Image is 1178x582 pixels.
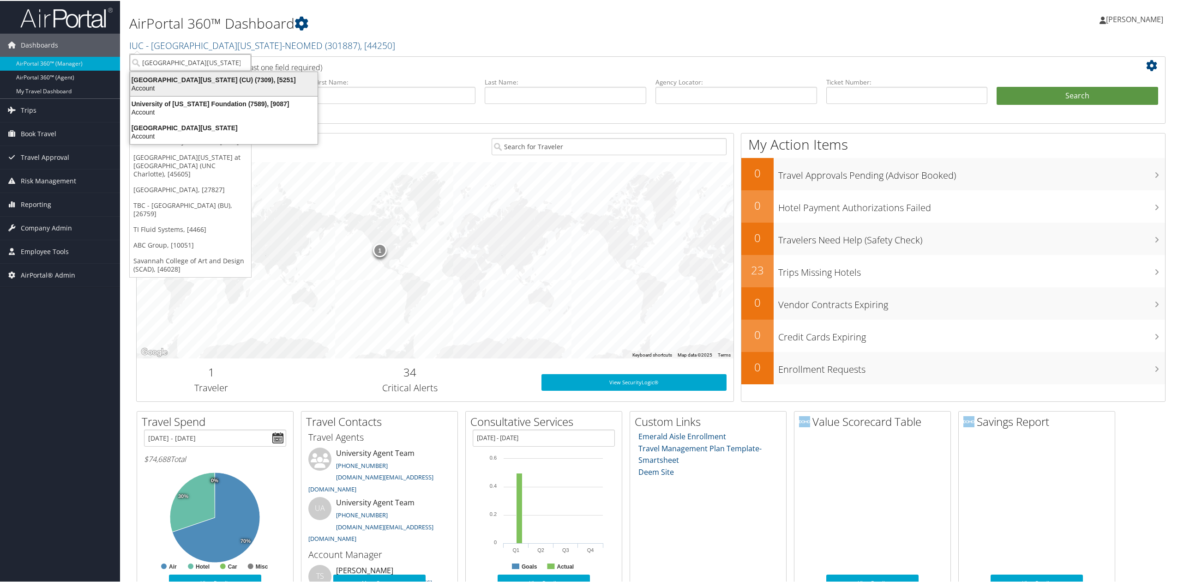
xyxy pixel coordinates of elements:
[1106,13,1163,24] span: [PERSON_NAME]
[638,430,726,441] a: Emerald Aisle Enrollment
[360,38,395,51] span: , [ 44250 ]
[130,236,251,252] a: ABC Group, [10051]
[196,563,210,569] text: Hotel
[125,75,323,83] div: [GEOGRAPHIC_DATA][US_STATE] (CU) (7309), [5251]
[139,346,169,358] a: Open this area in Google Maps (opens a new window)
[490,510,497,516] tspan: 0.2
[21,216,72,239] span: Company Admin
[741,189,1165,222] a: 0Hotel Payment Authorizations Failed
[293,364,528,379] h2: 34
[306,413,457,429] h2: Travel Contacts
[240,538,251,543] tspan: 70%
[142,413,293,429] h2: Travel Spend
[741,286,1165,319] a: 0Vendor Contracts Expiring
[778,196,1165,213] h3: Hotel Payment Authorizations Failed
[325,38,360,51] span: ( 301887 )
[494,539,497,544] tspan: 0
[741,164,774,180] h2: 0
[293,381,528,394] h3: Critical Alerts
[178,493,188,498] tspan: 30%
[741,261,774,277] h2: 23
[632,351,672,358] button: Keyboard shortcuts
[336,510,388,518] a: [PHONE_NUMBER]
[304,496,455,546] li: University Agent Team
[638,466,674,476] a: Deem Site
[470,413,622,429] h2: Consultative Services
[20,6,113,28] img: airportal-logo.png
[741,134,1165,153] h1: My Action Items
[778,228,1165,246] h3: Travelers Need Help (Safety Check)
[490,454,497,460] tspan: 0.6
[144,453,286,463] h6: Total
[638,443,762,465] a: Travel Management Plan Template- Smartsheet
[655,77,817,86] label: Agency Locator:
[741,351,1165,383] a: 0Enrollment Requests
[130,252,251,276] a: Savannah College of Art and Design (SCAD), [46028]
[741,294,774,309] h2: 0
[741,157,1165,189] a: 0Travel Approvals Pending (Advisor Booked)
[130,149,251,181] a: [GEOGRAPHIC_DATA][US_STATE] at [GEOGRAPHIC_DATA] (UNC Charlotte), [45605]
[125,123,323,131] div: [GEOGRAPHIC_DATA][US_STATE]
[826,77,988,86] label: Ticket Number:
[308,496,331,519] div: UA
[799,415,810,426] img: domo-logo.png
[211,477,218,483] tspan: 0%
[741,254,1165,286] a: 23Trips Missing Hotels
[144,57,1072,73] h2: Airtinerary Lookup
[308,522,433,542] a: [DOMAIN_NAME][EMAIL_ADDRESS][DOMAIN_NAME]
[963,415,974,426] img: domo-logo.png
[778,293,1165,310] h3: Vendor Contracts Expiring
[778,164,1165,181] h3: Travel Approvals Pending (Advisor Booked)
[562,546,569,552] text: Q3
[741,229,774,245] h2: 0
[304,447,455,496] li: University Agent Team
[130,53,251,70] input: Search Accounts
[373,242,387,256] div: 1
[144,381,279,394] h3: Traveler
[125,83,323,91] div: Account
[741,222,1165,254] a: 0Travelers Need Help (Safety Check)
[234,61,322,72] span: (at least one field required)
[130,197,251,221] a: TBC - [GEOGRAPHIC_DATA] (BU), [26759]
[21,239,69,262] span: Employee Tools
[21,192,51,215] span: Reporting
[336,461,388,469] a: [PHONE_NUMBER]
[21,145,69,168] span: Travel Approval
[308,547,451,560] h3: Account Manager
[308,472,433,492] a: [DOMAIN_NAME][EMAIL_ADDRESS][DOMAIN_NAME]
[228,563,237,569] text: Car
[778,358,1165,375] h3: Enrollment Requests
[537,546,544,552] text: Q2
[125,99,323,107] div: University of [US_STATE] Foundation (7589), [9087]
[557,563,574,569] text: Actual
[314,77,476,86] label: First Name:
[778,325,1165,343] h3: Credit Cards Expiring
[485,77,646,86] label: Last Name:
[1100,5,1172,32] a: [PERSON_NAME]
[130,181,251,197] a: [GEOGRAPHIC_DATA], [27827]
[778,261,1165,278] h3: Trips Missing Hotels
[741,197,774,212] h2: 0
[21,121,56,145] span: Book Travel
[963,413,1115,429] h2: Savings Report
[139,346,169,358] img: Google
[169,563,177,569] text: Air
[21,98,36,121] span: Trips
[21,263,75,286] span: AirPortal® Admin
[587,546,594,552] text: Q4
[130,221,251,236] a: TI Fluid Systems, [4466]
[21,169,76,192] span: Risk Management
[144,453,170,463] span: $74,688
[741,319,1165,351] a: 0Credit Cards Expiring
[308,430,451,443] h3: Travel Agents
[513,546,520,552] text: Q1
[635,413,786,429] h2: Custom Links
[125,131,323,139] div: Account
[125,107,323,115] div: Account
[741,326,774,342] h2: 0
[678,352,712,357] span: Map data ©2025
[541,373,727,390] a: View SecurityLogic®
[522,563,537,569] text: Goals
[799,413,950,429] h2: Value Scorecard Table
[129,38,395,51] a: IUC - [GEOGRAPHIC_DATA][US_STATE]-NEOMED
